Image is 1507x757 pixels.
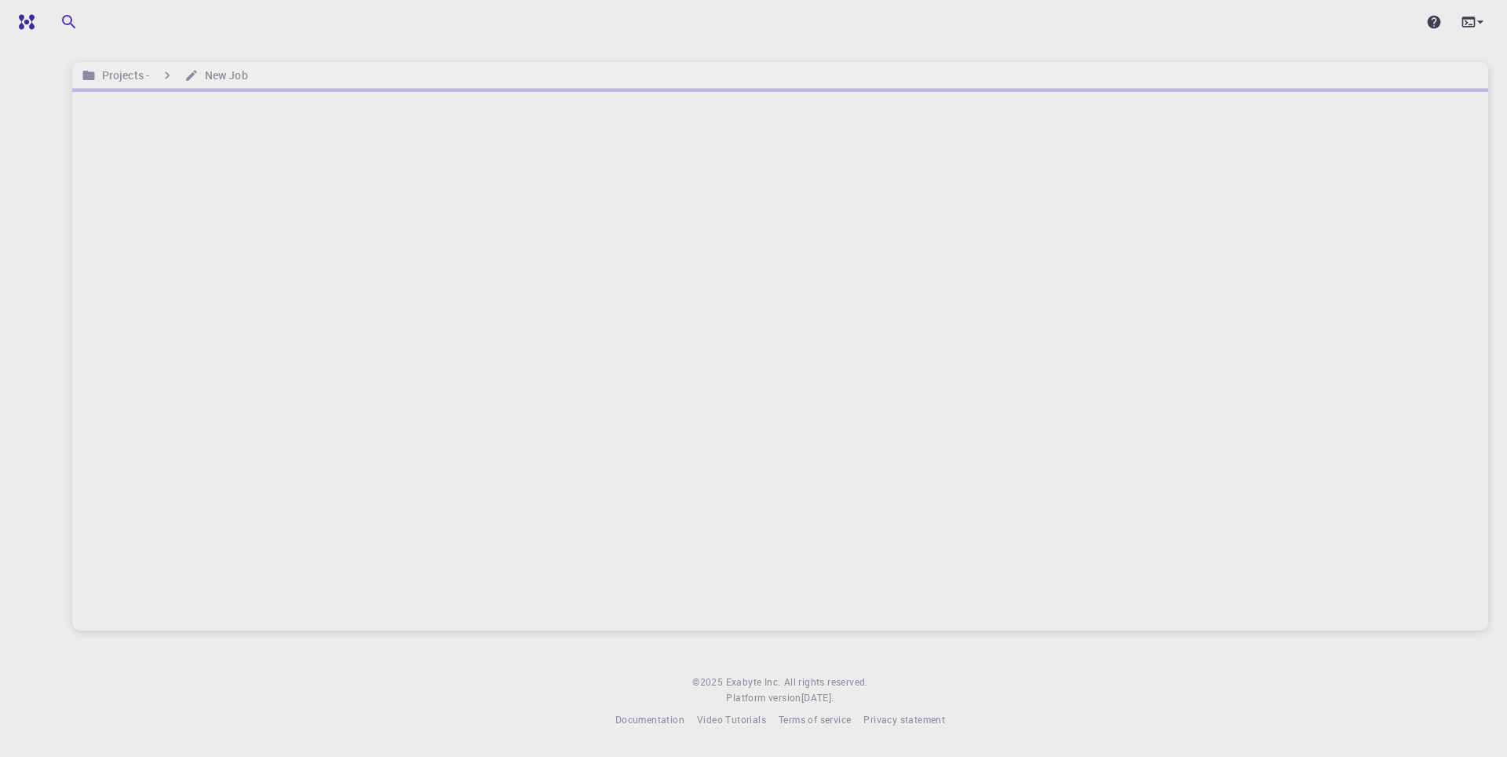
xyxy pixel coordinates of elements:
[96,67,150,84] h6: Projects -
[13,14,35,30] img: logo
[801,690,834,706] a: [DATE].
[726,675,781,690] a: Exabyte Inc.
[801,691,834,704] span: [DATE] .
[692,675,725,690] span: © 2025
[779,713,851,726] span: Terms of service
[615,712,684,728] a: Documentation
[199,67,248,84] h6: New Job
[726,690,801,706] span: Platform version
[697,713,766,726] span: Video Tutorials
[615,713,684,726] span: Documentation
[697,712,766,728] a: Video Tutorials
[78,67,251,84] nav: breadcrumb
[779,712,851,728] a: Terms of service
[863,713,945,726] span: Privacy statement
[863,712,945,728] a: Privacy statement
[784,675,868,690] span: All rights reserved.
[726,675,781,688] span: Exabyte Inc.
